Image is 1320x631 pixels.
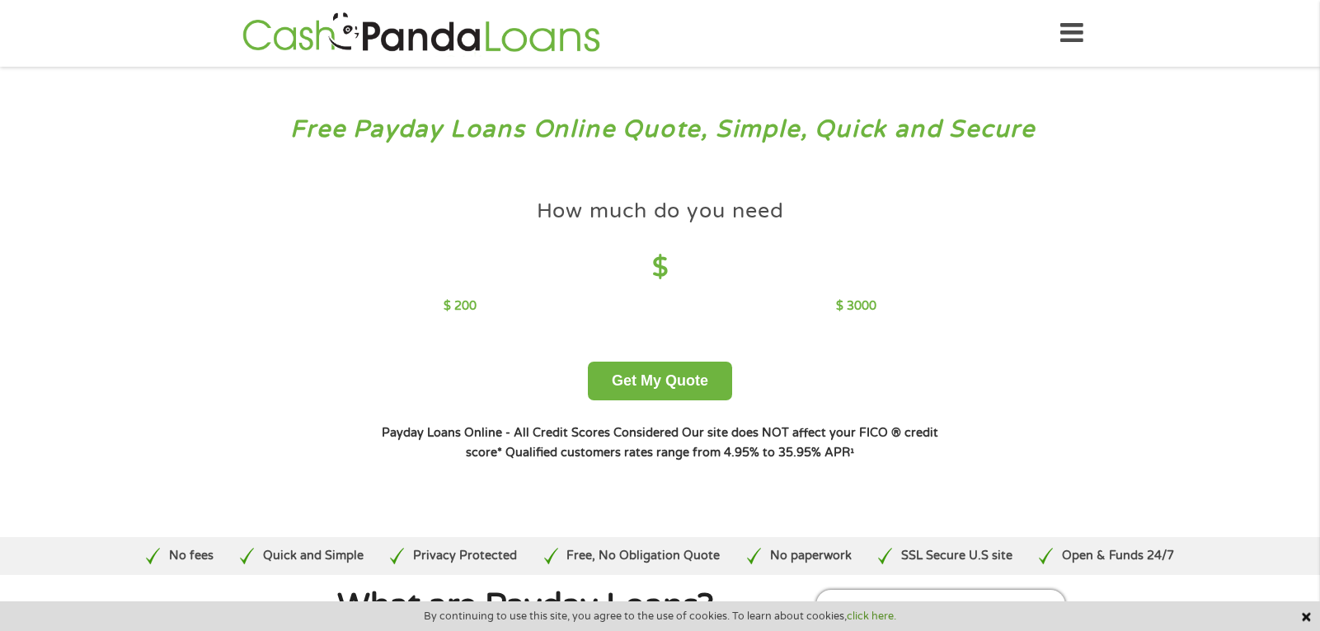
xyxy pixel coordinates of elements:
p: $ 200 [444,297,477,315]
h1: What are Payday Loans? [252,590,800,623]
p: Privacy Protected [413,547,517,565]
a: click here. [847,610,896,623]
p: Quick and Simple [263,547,364,565]
strong: Our site does NOT affect your FICO ® credit score* [466,426,938,460]
p: $ 3000 [836,297,876,315]
h4: $ [444,251,876,285]
p: Free, No Obligation Quote [566,547,720,565]
button: Get My Quote [588,362,732,400]
strong: Qualified customers rates range from 4.95% to 35.95% APR¹ [505,446,854,460]
span: By continuing to use this site, you agree to the use of cookies. To learn about cookies, [424,610,896,622]
p: SSL Secure U.S site [901,547,1012,565]
img: GetLoanNow Logo [237,10,605,57]
p: No fees [169,547,214,565]
strong: Payday Loans Online - All Credit Scores Considered [382,426,679,440]
h4: How much do you need [537,198,784,225]
p: No paperwork [770,547,852,565]
p: Open & Funds 24/7 [1062,547,1174,565]
h3: Free Payday Loans Online Quote, Simple, Quick and Secure [48,115,1273,145]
